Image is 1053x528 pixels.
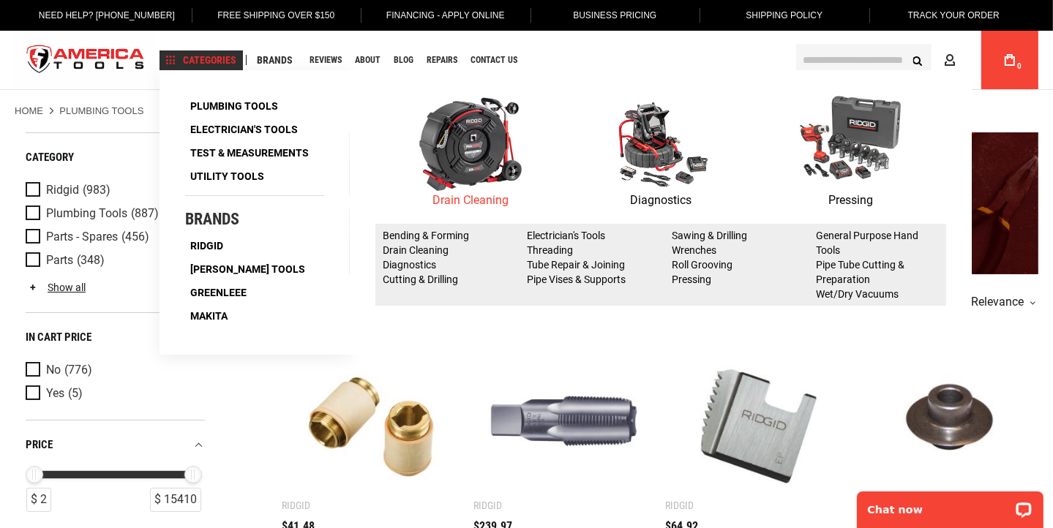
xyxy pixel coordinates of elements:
a: Diagnostics [566,96,756,210]
a: Parts (348) [26,252,201,268]
a: [PERSON_NAME] Tools [185,259,310,279]
div: category [26,148,205,167]
button: Search [904,46,932,74]
span: (456) [121,231,149,244]
img: America Tools [15,33,157,88]
a: Yes (5) [26,385,201,401]
span: Plumbing Tools [190,101,278,111]
a: Electrician's Tools [527,230,605,241]
span: Reviews [310,56,342,64]
span: Blog [394,56,413,64]
span: (983) [83,184,110,197]
span: Brands [257,55,293,65]
a: General Purpose Hand Tools [816,230,918,256]
a: Utility Tools [185,166,269,186]
iframe: LiveChat chat widget [847,482,1053,528]
a: Pipe Vises & Supports [527,274,626,285]
a: Repairs [420,50,464,70]
span: Greenleee [190,287,247,298]
a: Show all [26,282,86,293]
span: Repairs [427,56,457,64]
span: Parts [46,254,73,267]
span: No [46,363,61,377]
span: (776) [64,364,92,377]
a: Drain Cleaning [375,96,566,210]
a: store logo [15,33,157,88]
a: Tube Repair & Joining [527,259,625,271]
span: Test & Measurements [190,148,309,158]
a: Diagnostics [383,259,436,271]
img: RIDGID 33100 WHEEL, CUTTER F514 1 & 2 THIN [872,345,1024,497]
span: Ridgid [190,241,223,251]
a: Wrenches [672,244,716,256]
span: Shipping Policy [746,10,822,20]
span: (5) [68,388,83,400]
a: Blog [387,50,420,70]
a: Cutting & Drilling [383,274,458,285]
div: $ 15410 [150,488,201,512]
div: Relevance [967,296,1035,308]
a: Pipe Tube Cutting & Preparation [816,259,904,285]
img: RIDGID 37835 DIES, 12R 1 [681,345,832,497]
a: Home [15,105,43,118]
span: Plumbing Tools [46,207,127,220]
div: Ridgid [282,499,310,511]
a: Categories [160,50,243,70]
a: Ridgid (983) [26,182,201,198]
a: Pressing [756,96,946,210]
a: Plumbing Tools [185,96,283,116]
a: Contact Us [464,50,524,70]
span: Categories [166,55,236,65]
a: About [348,50,387,70]
a: Makita [185,306,233,326]
h4: Brands [185,211,324,228]
a: No (776) [26,362,201,378]
strong: Plumbing Tools [59,105,143,116]
a: Parts - Spares (456) [26,229,201,245]
img: RIDGID 35855 2 PIPE TAP-NPT [488,345,640,497]
div: price [26,435,205,455]
a: Plumbing Tools (887) [26,205,201,222]
p: Drain Cleaning [375,191,566,210]
span: (887) [131,208,159,220]
span: Yes [46,387,64,400]
p: Pressing [756,191,946,210]
span: Ridgid [46,184,79,197]
a: Threading [527,244,573,256]
div: Ridgid [473,499,502,511]
a: 0 [996,31,1024,89]
a: Ridgid [185,235,228,256]
a: Electrician's Tools [185,119,303,140]
a: Sawing & Drilling [672,230,747,241]
img: RIDGID 45025 PKG OF 2 HOLDERS [296,345,448,497]
p: Diagnostics [566,191,756,210]
a: Pressing [672,274,711,285]
a: Test & Measurements [185,143,314,163]
span: Electrician's Tools [190,124,298,135]
div: In cart price [26,328,205,347]
span: About [355,56,381,64]
a: Bending & Forming [383,230,469,241]
a: Wet/Dry Vacuums [816,288,899,300]
a: Drain Cleaning [383,244,449,256]
span: (348) [77,254,105,267]
div: $ 2 [26,488,51,512]
a: Reviews [303,50,348,70]
span: Parts - Spares [46,230,118,244]
a: Greenleee [185,282,252,303]
div: Ridgid [666,499,694,511]
span: 0 [1017,62,1022,70]
a: Brands [250,50,299,70]
span: Makita [190,311,228,321]
span: Utility Tools [190,171,264,181]
a: Roll Grooving [672,259,732,271]
span: Contact Us [471,56,517,64]
span: [PERSON_NAME] Tools [190,264,305,274]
